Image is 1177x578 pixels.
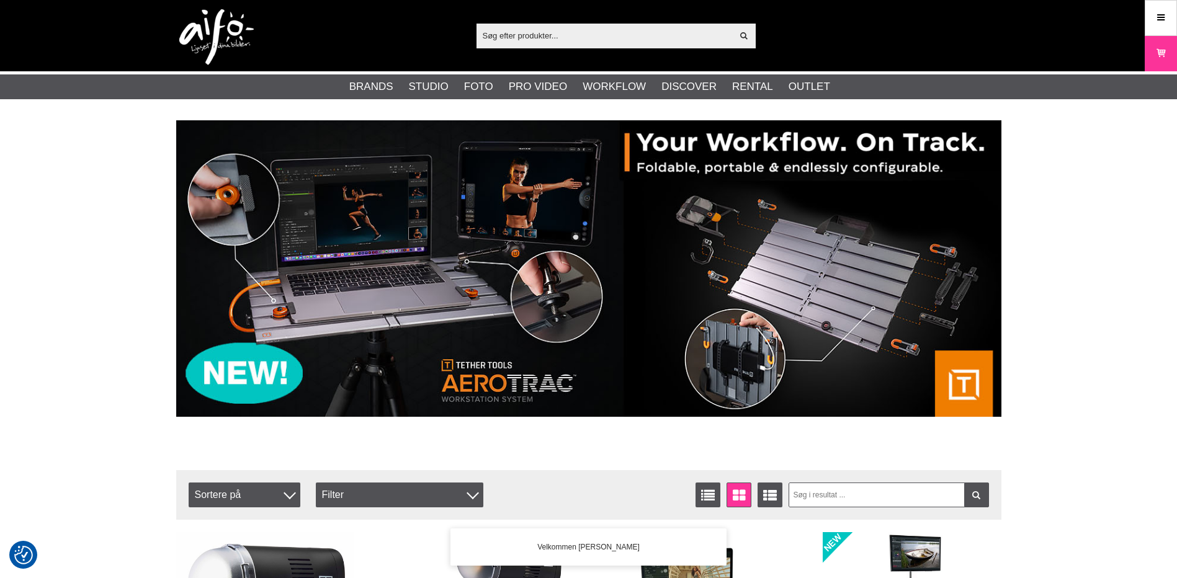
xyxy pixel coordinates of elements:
a: Filtrer [964,482,989,507]
input: Søg i resultat ... [789,482,989,507]
a: Udvid liste [758,482,782,507]
a: Pro Video [509,79,567,95]
img: Revisit consent button [14,546,33,564]
button: Samtykkepræferencer [14,544,33,566]
a: Studio [409,79,449,95]
input: Søg efter produkter... [477,26,733,45]
a: Brands [349,79,393,95]
a: Outlet [789,79,830,95]
div: Filter [316,482,483,507]
img: logo.png [179,9,254,65]
a: Foto [464,79,493,95]
span: Sortere på [189,482,300,507]
a: Vinduevisning [727,482,751,507]
a: Vis liste [696,482,720,507]
a: Discover [661,79,717,95]
img: Annonce:007 banner-header-aerotrac-1390x500.jpg [176,120,1001,417]
a: Workflow [583,79,646,95]
a: Rental [732,79,773,95]
span: Velkommen [PERSON_NAME] [537,541,640,553]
